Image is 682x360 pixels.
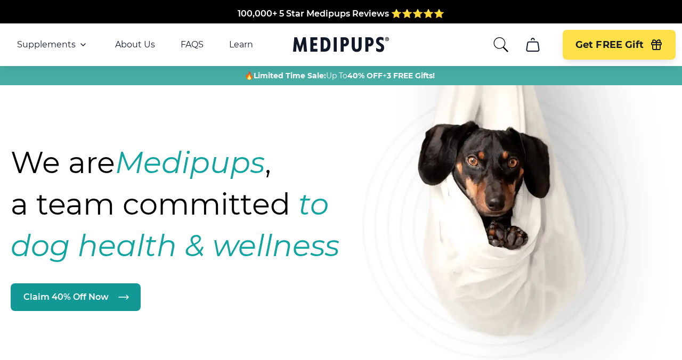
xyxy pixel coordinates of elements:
[17,38,90,51] button: Supplements
[229,39,253,50] a: Learn
[181,39,204,50] a: FAQS
[575,39,644,51] span: Get FREE Gift
[563,30,676,60] button: Get FREE Gift
[11,283,141,311] a: Claim 40% Off Now
[492,36,509,53] button: search
[238,9,444,19] span: 100,000+ 5 Star Medipups Reviews ⭐️⭐️⭐️⭐️⭐️
[164,21,518,31] span: Made In The [GEOGRAPHIC_DATA] from domestic & globally sourced ingredients
[115,144,265,181] strong: Medipups
[115,39,155,50] a: About Us
[11,142,401,266] h1: We are , a team committed
[520,32,546,58] button: cart
[17,39,76,50] span: Supplements
[245,70,435,81] span: 🔥 Up To +
[293,35,389,56] a: Medipups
